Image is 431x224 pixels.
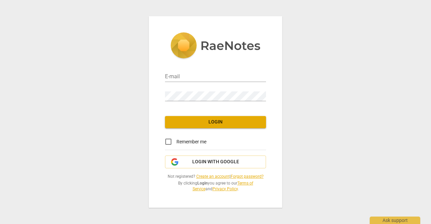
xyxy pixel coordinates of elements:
[193,181,253,191] a: Terms of Service
[212,187,238,191] a: Privacy Policy
[165,174,266,179] span: Not registered? |
[192,159,239,165] span: Login with Google
[196,174,230,179] a: Create an account
[197,181,208,186] b: Login
[370,217,420,224] div: Ask support
[165,156,266,168] button: Login with Google
[176,138,206,145] span: Remember me
[231,174,264,179] a: Forgot password?
[165,116,266,128] button: Login
[170,32,261,60] img: 5ac2273c67554f335776073100b6d88f.svg
[170,119,261,125] span: Login
[165,180,266,192] span: By clicking you agree to our and .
